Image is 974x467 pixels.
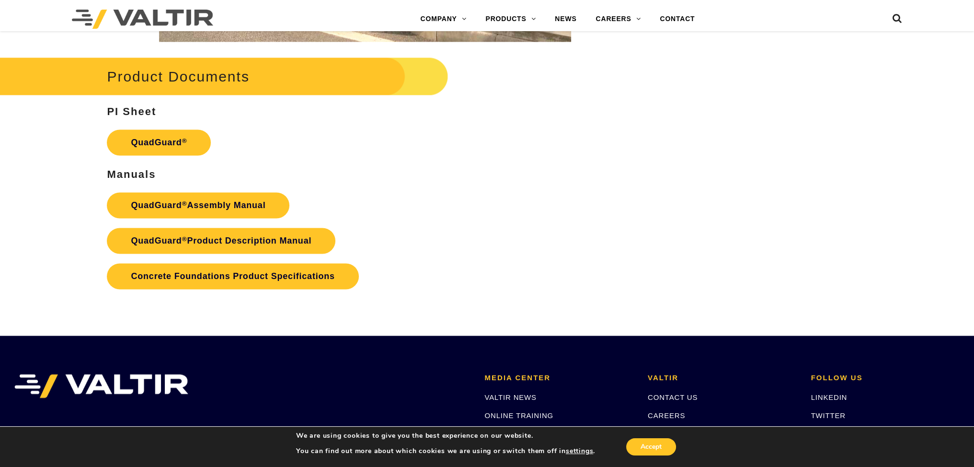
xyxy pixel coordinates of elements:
p: We are using cookies to give you the best experience on our website. [296,432,595,440]
button: settings [566,447,593,455]
a: VALTIR NEWS [484,393,536,401]
h2: MEDIA CENTER [484,374,633,382]
a: Concrete Foundations Product Specifications [107,263,358,289]
a: CAREERS [648,411,685,420]
a: QuadGuard®Assembly Manual [107,192,289,218]
a: CONTACT [650,10,704,29]
a: COMPANY [411,10,476,29]
button: Accept [626,438,676,455]
sup: ® [182,137,187,144]
a: QuadGuard® [107,129,211,155]
h2: FOLLOW US [811,374,960,382]
a: TWITTER [811,411,845,420]
a: CAREERS [586,10,650,29]
img: VALTIR [14,374,188,398]
img: Valtir [72,10,213,29]
a: CONTACT US [648,393,698,401]
sup: ® [182,235,187,243]
p: You can find out more about which cookies we are using or switch them off in . [296,447,595,455]
a: ONLINE TRAINING [484,411,553,420]
h2: VALTIR [648,374,797,382]
strong: Manuals [107,168,156,180]
a: QuadGuard®Product Description Manual [107,228,335,254]
sup: ® [182,200,187,207]
a: NEWS [545,10,586,29]
a: LINKEDIN [811,393,847,401]
strong: PI Sheet [107,105,156,117]
a: PRODUCTS [476,10,545,29]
